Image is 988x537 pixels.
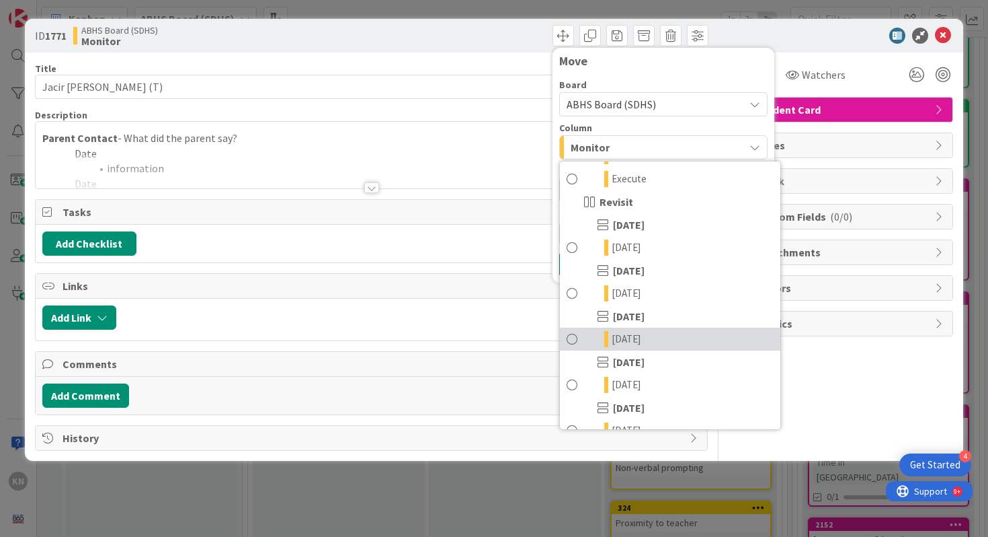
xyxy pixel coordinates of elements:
a: [DATE] [560,236,780,259]
span: Metrics [756,316,928,332]
span: History [63,430,684,446]
span: ID [35,28,67,44]
b: Monitor [81,36,158,46]
span: Attachments [756,244,928,260]
span: [DATE] [612,377,641,393]
span: [DATE] [612,331,641,347]
div: 4 [959,450,971,462]
span: [DATE] [612,240,641,256]
a: [DATE] [560,373,780,396]
span: ABHS Board (SDHS) [567,98,656,111]
span: Tasks [63,204,684,220]
a: [DATE] [560,328,780,351]
span: Column [559,123,592,133]
label: Title [35,63,56,75]
span: Description [35,109,87,121]
div: Open Get Started checklist, remaining modules: 4 [899,454,971,476]
span: [DATE] [613,354,645,370]
b: 1771 [45,29,67,42]
span: [DATE] [612,423,641,439]
span: Links [63,278,684,294]
span: Dates [756,137,928,153]
input: type card name here... [35,75,708,99]
a: [DATE] [560,419,780,442]
span: Watchers [802,67,846,83]
span: Monitor [571,139,610,156]
strong: Parent Contact [42,131,118,145]
p: Date [42,146,701,162]
span: Custom Fields [756,209,928,225]
span: Mirrors [756,280,928,296]
button: Monitor [559,135,768,159]
button: Add Link [42,306,116,330]
span: [DATE] [613,400,645,416]
button: Add Comment [42,384,129,408]
button: Add Checklist [42,231,136,256]
span: Block [756,173,928,189]
span: [DATE] [612,285,641,301]
span: Revisit [600,194,633,210]
div: 9+ [68,5,75,16]
span: ABHS Board (SDHS) [81,25,158,36]
div: Monitor [559,161,781,430]
p: - What did the parent say? [42,131,701,146]
span: [DATE] [613,217,645,233]
span: [DATE] [613,262,645,279]
span: Execute [612,171,647,187]
span: Board [559,80,587,89]
span: Comments [63,356,684,372]
span: ( 0/0 ) [830,210,852,223]
a: [DATE] [560,282,780,305]
div: Move [559,55,768,68]
span: [DATE] [613,308,645,324]
span: Support [28,2,61,18]
div: Get Started [910,458,960,472]
span: Student Card [756,102,928,118]
a: Execute [560,168,780,190]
